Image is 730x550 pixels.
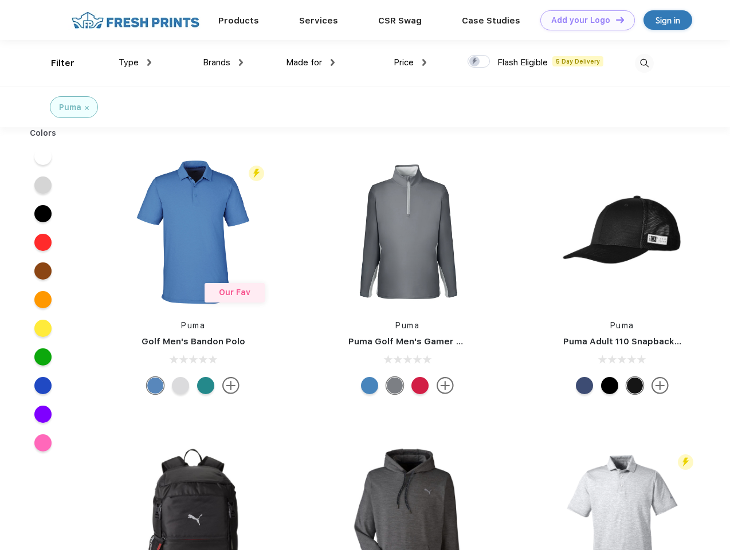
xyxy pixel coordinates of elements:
img: desktop_search.svg [635,54,654,73]
a: Puma [181,321,205,330]
img: func=resize&h=266 [546,156,698,308]
img: dropdown.png [147,59,151,66]
div: Colors [21,127,65,139]
span: Brands [203,57,230,68]
img: fo%20logo%202.webp [68,10,203,30]
img: more.svg [222,377,240,394]
div: Pma Blk with Pma Blk [626,377,643,394]
div: Pma Blk Pma Blk [601,377,618,394]
div: Sign in [656,14,680,27]
img: func=resize&h=266 [331,156,484,308]
img: flash_active_toggle.svg [249,166,264,181]
div: Ski Patrol [411,377,429,394]
span: Made for [286,57,322,68]
span: Price [394,57,414,68]
a: Services [299,15,338,26]
div: Quiet Shade [386,377,403,394]
img: more.svg [437,377,454,394]
a: Puma [395,321,419,330]
div: Bright Cobalt [361,377,378,394]
div: Lake Blue [147,377,164,394]
img: flash_active_toggle.svg [678,454,693,470]
div: Puma [59,101,81,113]
img: dropdown.png [422,59,426,66]
a: Golf Men's Bandon Polo [142,336,245,347]
a: Sign in [643,10,692,30]
span: Flash Eligible [497,57,548,68]
img: filter_cancel.svg [85,106,89,110]
a: Puma Golf Men's Gamer Golf Quarter-Zip [348,336,529,347]
img: dropdown.png [239,59,243,66]
img: more.svg [651,377,669,394]
a: Puma [610,321,634,330]
span: Type [119,57,139,68]
div: Filter [51,57,74,70]
span: 5 Day Delivery [552,56,603,66]
div: Green Lagoon [197,377,214,394]
div: Add your Logo [551,15,610,25]
div: High Rise [172,377,189,394]
img: func=resize&h=266 [117,156,269,308]
a: Products [218,15,259,26]
a: CSR Swag [378,15,422,26]
div: Peacoat Qut Shd [576,377,593,394]
span: Our Fav [219,288,250,297]
img: dropdown.png [331,59,335,66]
img: DT [616,17,624,23]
